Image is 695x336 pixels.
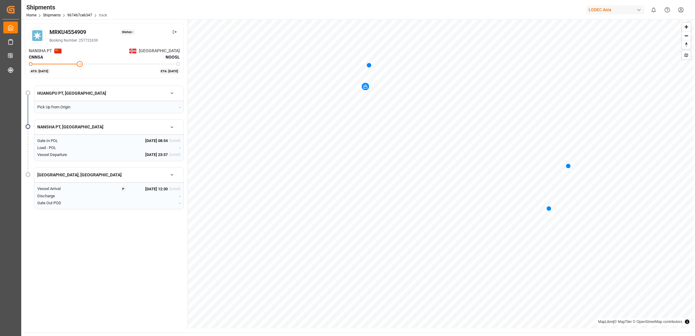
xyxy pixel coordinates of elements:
button: Zoom out [682,31,691,40]
div: Shipments [26,3,107,12]
button: P [114,186,133,192]
div: Discharge [37,193,90,199]
div: MRKU4554909 [49,28,86,36]
summary: Toggle attribution [683,318,691,325]
div: P [120,186,126,192]
img: Carrier Logo [30,28,45,43]
div: Pick Up from Origin [37,104,90,110]
div: (Local) [169,152,180,158]
span: CNNSA [29,55,43,59]
div: Map marker [566,163,571,169]
span: [DATE] 08:54 [145,138,168,144]
div: Map marker [546,205,551,211]
div: - [133,193,180,199]
div: ETA: [DATE] [159,68,180,74]
div: (Local) [169,138,180,144]
div: | [598,319,682,325]
div: (Local) [169,186,180,192]
button: HUANGPU PT, [GEOGRAPHIC_DATA] [34,88,183,99]
div: - [133,104,180,110]
button: NANSHA PT, [GEOGRAPHIC_DATA] [34,122,183,132]
div: Vessel Arrival [37,186,90,192]
div: Vessel Departure [37,152,90,158]
span: [DATE] 23:57 [145,152,168,158]
div: ATD: [DATE] [29,68,50,74]
button: Zoom in [682,22,691,31]
a: Home [26,13,36,17]
div: Map marker [362,83,369,90]
div: Gate Out POD [37,200,90,206]
div: Gate In POL [37,138,90,144]
div: - [133,200,180,206]
button: [GEOGRAPHIC_DATA], [GEOGRAPHIC_DATA] [34,170,183,180]
div: Booking Number: 257722659 [49,38,180,43]
button: Reset bearing to north [682,40,691,49]
div: LODEC Asia [586,5,644,14]
a: 967467ce6347 [67,13,92,17]
span: [GEOGRAPHIC_DATA] [139,48,180,54]
button: show 0 new notifications [647,3,660,17]
div: - [133,145,180,151]
button: Help Center [660,3,674,17]
canvas: Map [188,19,694,329]
span: NANSHA PT [29,48,52,54]
button: LODEC Asia [586,4,647,15]
a: © MapTiler [614,320,632,324]
a: Shipments [43,13,61,17]
a: MapLibre [598,320,613,324]
div: Status: - [120,29,136,35]
span: NOOSL [166,54,180,60]
span: [DATE] 12:30 [145,186,168,192]
div: Load - POL [37,145,90,151]
img: Netherlands [129,49,136,53]
div: Map marker [367,62,371,68]
a: © OpenStreetMap contributors [633,320,682,324]
img: Netherlands [54,49,62,53]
